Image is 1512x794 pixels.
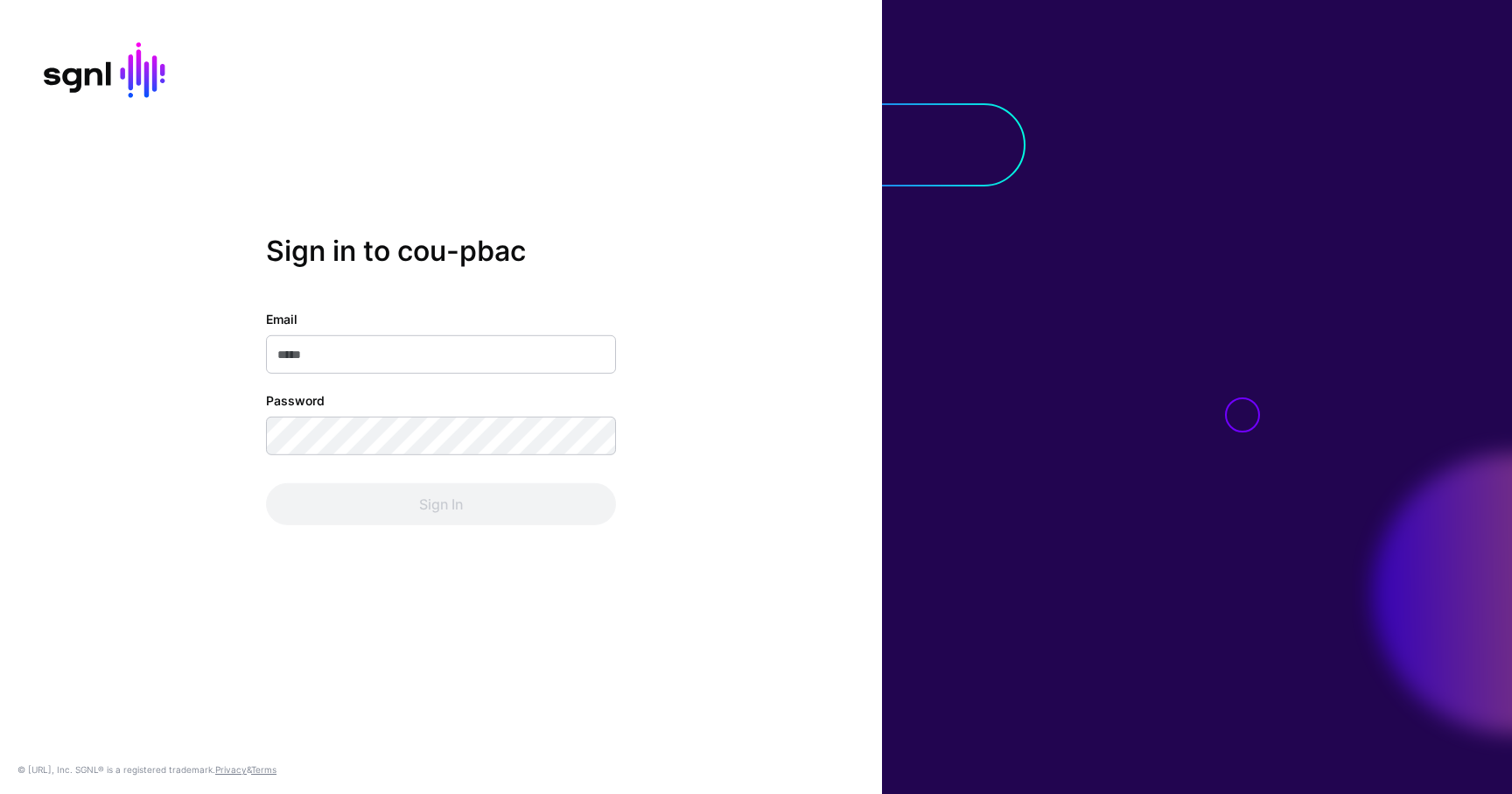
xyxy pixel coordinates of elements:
[215,764,247,775] a: Privacy
[266,391,325,410] label: Password
[251,764,276,775] a: Terms
[17,762,276,776] div: © [URL], Inc. SGNL® is a registered trademark. &
[266,234,616,267] h2: Sign in to cou-pbac
[266,310,297,328] label: Email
